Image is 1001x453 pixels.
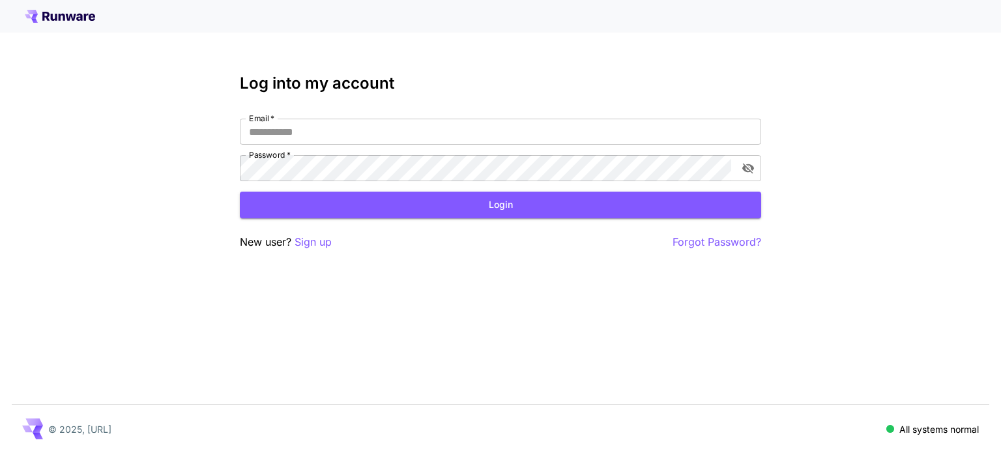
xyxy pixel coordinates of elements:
[295,234,332,250] button: Sign up
[249,149,291,160] label: Password
[48,422,111,436] p: © 2025, [URL]
[240,234,332,250] p: New user?
[240,192,761,218] button: Login
[899,422,979,436] p: All systems normal
[249,113,274,124] label: Email
[736,156,760,180] button: toggle password visibility
[673,234,761,250] button: Forgot Password?
[240,74,761,93] h3: Log into my account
